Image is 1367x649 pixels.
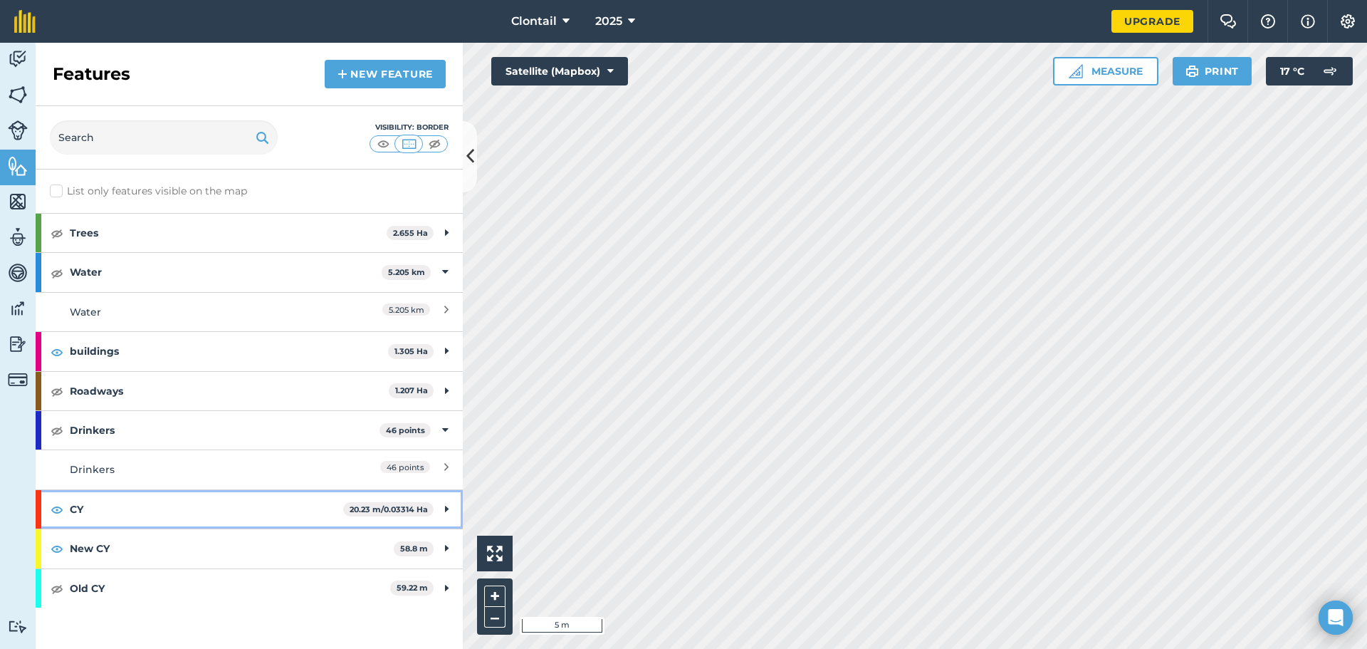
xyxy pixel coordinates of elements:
[382,303,430,316] span: 5.205 km
[70,214,387,252] strong: Trees
[386,425,425,435] strong: 46 points
[256,129,269,146] img: svg+xml;base64,PHN2ZyB4bWxucz0iaHR0cDovL3d3dy53My5vcmcvMjAwMC9zdmciIHdpZHRoPSIxOSIgaGVpZ2h0PSIyNC...
[70,529,394,568] strong: New CY
[51,422,63,439] img: svg+xml;base64,PHN2ZyB4bWxucz0iaHR0cDovL3d3dy53My5vcmcvMjAwMC9zdmciIHdpZHRoPSIxOCIgaGVpZ2h0PSIyNC...
[337,66,347,83] img: svg+xml;base64,PHN2ZyB4bWxucz0iaHR0cDovL3d3dy53My5vcmcvMjAwMC9zdmciIHdpZHRoPSIxNCIgaGVpZ2h0PSIyNC...
[8,333,28,355] img: svg+xml;base64,PD94bWwgdmVyc2lvbj0iMS4wIiBlbmNvZGluZz0idXRmLTgiPz4KPCEtLSBHZW5lcmF0b3I6IEFkb2JlIE...
[388,267,425,277] strong: 5.205 km
[400,544,428,554] strong: 58.8 m
[1069,64,1083,78] img: Ruler icon
[8,48,28,70] img: svg+xml;base64,PD94bWwgdmVyc2lvbj0iMS4wIiBlbmNvZGluZz0idXRmLTgiPz4KPCEtLSBHZW5lcmF0b3I6IEFkb2JlIE...
[393,228,428,238] strong: 2.655 Ha
[51,540,63,557] img: svg+xml;base64,PHN2ZyB4bWxucz0iaHR0cDovL3d3dy53My5vcmcvMjAwMC9zdmciIHdpZHRoPSIxOCIgaGVpZ2h0PSIyNC...
[36,569,463,608] div: Old CY59.22 m
[70,372,389,410] strong: Roadways
[70,569,390,608] strong: Old CY
[325,60,446,88] a: New feature
[487,546,503,561] img: Four arrows, one pointing top left, one top right, one bottom right and the last bottom left
[70,304,323,320] div: Water
[1053,57,1158,85] button: Measure
[394,346,428,356] strong: 1.305 Ha
[8,155,28,177] img: svg+xml;base64,PHN2ZyB4bWxucz0iaHR0cDovL3d3dy53My5vcmcvMjAwMC9zdmciIHdpZHRoPSI1NiIgaGVpZ2h0PSI2MC...
[51,501,63,518] img: svg+xml;base64,PHN2ZyB4bWxucz0iaHR0cDovL3d3dy53My5vcmcvMjAwMC9zdmciIHdpZHRoPSIxOCIgaGVpZ2h0PSIyNC...
[484,607,506,628] button: –
[1185,63,1199,80] img: svg+xml;base64,PHN2ZyB4bWxucz0iaHR0cDovL3d3dy53My5vcmcvMjAwMC9zdmciIHdpZHRoPSIxOSIgaGVpZ2h0PSIyNC...
[36,411,463,450] div: Drinkers46 points
[1173,57,1252,85] button: Print
[1111,10,1193,33] a: Upgrade
[484,586,506,607] button: +
[51,383,63,400] img: svg+xml;base64,PHN2ZyB4bWxucz0iaHR0cDovL3d3dy53My5vcmcvMjAwMC9zdmciIHdpZHRoPSIxOCIgaGVpZ2h0PSIyNC...
[8,227,28,248] img: svg+xml;base64,PD94bWwgdmVyc2lvbj0iMS4wIiBlbmNvZGluZz0idXRmLTgiPz4KPCEtLSBHZW5lcmF0b3I6IEFkb2JlIE...
[70,490,343,529] strong: CY
[8,370,28,390] img: svg+xml;base64,PD94bWwgdmVyc2lvbj0iMS4wIiBlbmNvZGluZz0idXRmLTgiPz4KPCEtLSBHZW5lcmF0b3I6IEFkb2JlIE...
[36,450,463,489] a: Drinkers46 points
[400,137,418,151] img: svg+xml;base64,PHN2ZyB4bWxucz0iaHR0cDovL3d3dy53My5vcmcvMjAwMC9zdmciIHdpZHRoPSI1MCIgaGVpZ2h0PSI0MC...
[8,120,28,140] img: svg+xml;base64,PD94bWwgdmVyc2lvbj0iMS4wIiBlbmNvZGluZz0idXRmLTgiPz4KPCEtLSBHZW5lcmF0b3I6IEFkb2JlIE...
[426,137,444,151] img: svg+xml;base64,PHN2ZyB4bWxucz0iaHR0cDovL3d3dy53My5vcmcvMjAwMC9zdmciIHdpZHRoPSI1MCIgaGVpZ2h0PSI0MC...
[1319,601,1353,635] div: Open Intercom Messenger
[36,214,463,252] div: Trees2.655 Ha
[51,264,63,281] img: svg+xml;base64,PHN2ZyB4bWxucz0iaHR0cDovL3d3dy53My5vcmcvMjAwMC9zdmciIHdpZHRoPSIxOCIgaGVpZ2h0PSIyNC...
[50,120,278,155] input: Search
[395,385,428,395] strong: 1.207 Ha
[53,63,130,85] h2: Features
[1301,13,1315,30] img: svg+xml;base64,PHN2ZyB4bWxucz0iaHR0cDovL3d3dy53My5vcmcvMjAwMC9zdmciIHdpZHRoPSIxNyIgaGVpZ2h0PSIxNy...
[70,332,388,370] strong: buildings
[380,461,430,473] span: 46 points
[8,191,28,212] img: svg+xml;base64,PHN2ZyB4bWxucz0iaHR0cDovL3d3dy53My5vcmcvMjAwMC9zdmciIHdpZHRoPSI1NiIgaGVpZ2h0PSI2MC...
[36,332,463,370] div: buildings1.305 Ha
[36,372,463,410] div: Roadways1.207 Ha
[36,490,463,529] div: CY20.23 m/0.03314 Ha
[8,298,28,319] img: svg+xml;base64,PD94bWwgdmVyc2lvbj0iMS4wIiBlbmNvZGluZz0idXRmLTgiPz4KPCEtLSBHZW5lcmF0b3I6IEFkb2JlIE...
[491,57,628,85] button: Satellite (Mapbox)
[1280,57,1304,85] span: 17 ° C
[70,253,382,291] strong: Water
[1316,57,1344,85] img: svg+xml;base64,PD94bWwgdmVyc2lvbj0iMS4wIiBlbmNvZGluZz0idXRmLTgiPz4KPCEtLSBHZW5lcmF0b3I6IEFkb2JlIE...
[36,529,463,568] div: New CY58.8 m
[51,580,63,597] img: svg+xml;base64,PHN2ZyB4bWxucz0iaHR0cDovL3d3dy53My5vcmcvMjAwMC9zdmciIHdpZHRoPSIxOCIgaGVpZ2h0PSIyNC...
[1220,14,1237,28] img: Two speech bubbles overlapping with the left bubble in the forefront
[70,411,379,450] strong: Drinkers
[36,253,463,291] div: Water5.205 km
[8,262,28,284] img: svg+xml;base64,PD94bWwgdmVyc2lvbj0iMS4wIiBlbmNvZGluZz0idXRmLTgiPz4KPCEtLSBHZW5lcmF0b3I6IEFkb2JlIE...
[51,343,63,360] img: svg+xml;base64,PHN2ZyB4bWxucz0iaHR0cDovL3d3dy53My5vcmcvMjAwMC9zdmciIHdpZHRoPSIxOCIgaGVpZ2h0PSIyNC...
[8,620,28,633] img: svg+xml;base64,PD94bWwgdmVyc2lvbj0iMS4wIiBlbmNvZGluZz0idXRmLTgiPz4KPCEtLSBHZW5lcmF0b3I6IEFkb2JlIE...
[8,84,28,105] img: svg+xml;base64,PHN2ZyB4bWxucz0iaHR0cDovL3d3dy53My5vcmcvMjAwMC9zdmciIHdpZHRoPSI1NiIgaGVpZ2h0PSI2MC...
[1339,14,1356,28] img: A cog icon
[1259,14,1277,28] img: A question mark icon
[36,292,463,331] a: Water5.205 km
[70,462,323,477] div: Drinkers
[397,583,428,593] strong: 59.22 m
[1266,57,1353,85] button: 17 °C
[50,184,247,199] label: List only features visible on the map
[51,224,63,242] img: svg+xml;base64,PHN2ZyB4bWxucz0iaHR0cDovL3d3dy53My5vcmcvMjAwMC9zdmciIHdpZHRoPSIxOCIgaGVpZ2h0PSIyNC...
[511,13,557,30] span: Clontail
[375,137,392,151] img: svg+xml;base64,PHN2ZyB4bWxucz0iaHR0cDovL3d3dy53My5vcmcvMjAwMC9zdmciIHdpZHRoPSI1MCIgaGVpZ2h0PSI0MC...
[595,13,622,30] span: 2025
[369,122,449,133] div: Visibility: Border
[14,10,36,33] img: fieldmargin Logo
[350,504,428,514] strong: 20.23 m / 0.03314 Ha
